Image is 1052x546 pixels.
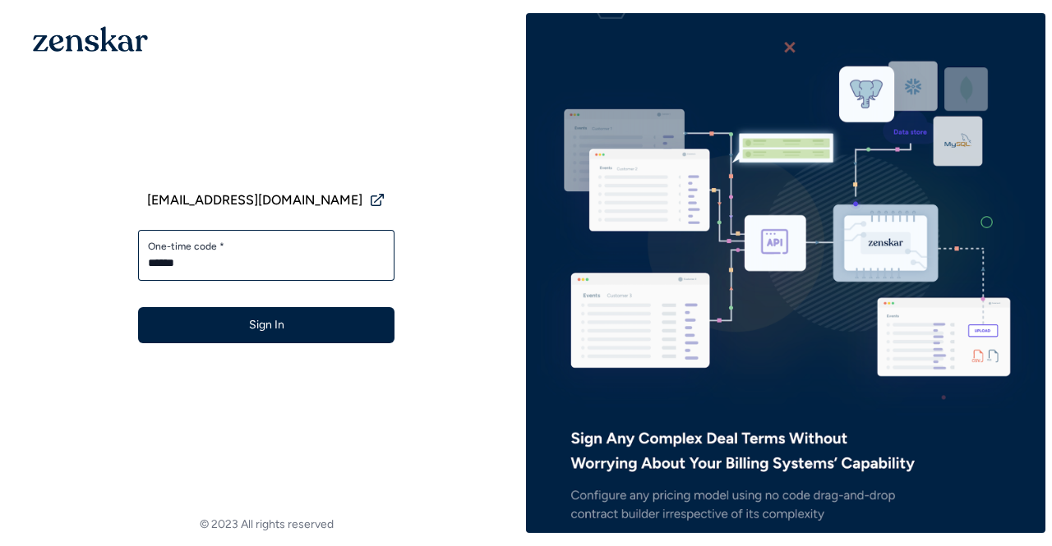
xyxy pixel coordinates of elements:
[138,307,394,343] button: Sign In
[33,26,148,52] img: 1OGAJ2xQqyY4LXKgY66KYq0eOWRCkrZdAb3gUhuVAqdWPZE9SRJmCz+oDMSn4zDLXe31Ii730ItAGKgCKgCCgCikA4Av8PJUP...
[148,240,385,253] label: One-time code *
[147,190,362,210] span: [EMAIL_ADDRESS][DOMAIN_NAME]
[7,516,526,533] footer: © 2023 All rights reserved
